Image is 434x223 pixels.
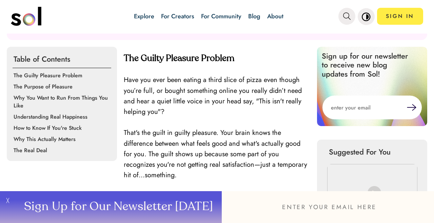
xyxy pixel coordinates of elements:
[317,47,419,83] p: Sign up for our newsletter to receive new blog updates from Sol!
[222,191,434,223] input: ENTER YOUR EMAIL HERE
[161,12,194,21] a: For Creators
[377,8,423,25] a: SIGN IN
[124,128,307,180] span: That's the guilt in guilty pleasure. Your brain knows the difference between what feels good and ...
[14,146,113,154] p: The Real Deal
[13,50,111,68] p: Table of Contents
[14,83,113,90] p: The Purpose of Pleasure
[124,75,302,117] span: Have you ever been eating a third slice of pizza even though you’re full, or bought something onl...
[14,135,113,143] p: Why This Actually Matters
[322,96,407,119] input: enter your email
[14,72,113,79] p: The Guilty Pleasure Problem
[14,113,113,121] p: Understanding Real Happiness
[124,54,234,63] strong: The Guilty Pleasure Problem
[14,94,113,109] p: Why You Want to Run From Things You Like
[248,12,260,21] a: Blog
[134,12,154,21] a: Explore
[368,186,381,200] img: play
[267,12,283,21] a: About
[11,7,41,26] img: logo
[14,124,113,132] p: How to Know If You're Stuck
[201,12,241,21] a: For Community
[11,4,423,28] nav: main navigation
[329,146,415,157] p: Suggested For You
[327,164,417,218] img: How to Set Goals That Matter
[14,191,222,223] button: Sign Up for Our Newsletter [DATE]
